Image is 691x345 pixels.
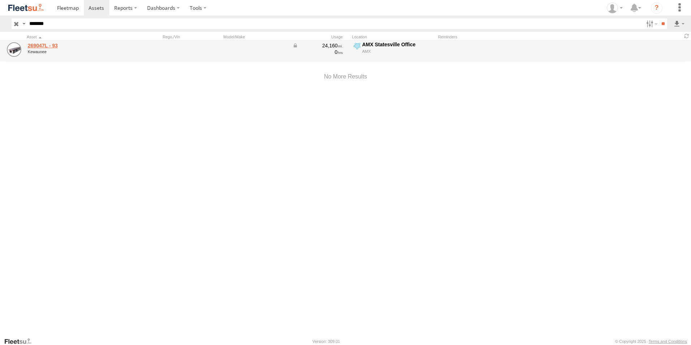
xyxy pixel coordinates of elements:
label: Click to View Current Location [352,41,435,61]
label: Export results as... [673,18,685,29]
a: 269047L - 93 [28,42,127,49]
span: Refresh [682,33,691,39]
div: Rego./Vin [163,34,220,39]
div: AMX [362,49,434,54]
img: fleetsu-logo-horizontal.svg [7,3,45,13]
div: Location [352,34,435,39]
div: Usage [291,34,349,39]
div: © Copyright 2025 - [615,339,687,344]
div: 0 [292,49,343,55]
div: AMX Statesville Office [362,41,434,48]
label: Search Filter Options [643,18,659,29]
div: Model/Make [223,34,288,39]
div: Cristy Hull [604,3,625,13]
a: Terms and Conditions [649,339,687,344]
div: undefined [28,50,127,54]
div: Data from Vehicle CANbus [292,42,343,49]
a: Visit our Website [4,338,37,345]
i: ? [651,2,662,14]
label: Search Query [21,18,27,29]
div: Reminders [438,34,554,39]
div: Version: 309.01 [313,339,340,344]
div: Click to Sort [27,34,128,39]
a: View Asset Details [7,42,21,57]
